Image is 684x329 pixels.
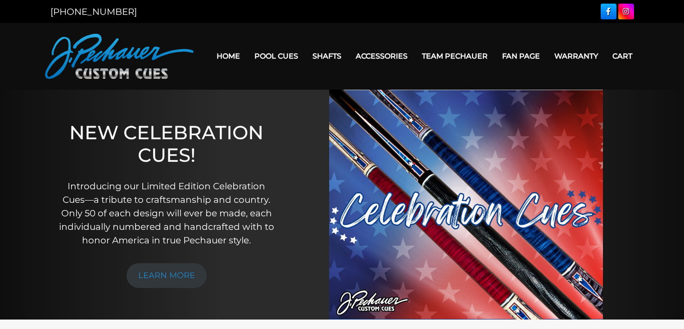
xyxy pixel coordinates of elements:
img: Pechauer Custom Cues [45,34,194,79]
h1: NEW CELEBRATION CUES! [56,121,277,167]
a: LEARN MORE [127,263,207,288]
a: Cart [605,45,639,68]
a: Warranty [547,45,605,68]
a: Home [209,45,247,68]
a: Pool Cues [247,45,305,68]
a: Fan Page [495,45,547,68]
a: Team Pechauer [415,45,495,68]
a: [PHONE_NUMBER] [50,6,137,17]
a: Accessories [349,45,415,68]
p: Introducing our Limited Edition Celebration Cues—a tribute to craftsmanship and country. Only 50 ... [56,179,277,247]
a: Shafts [305,45,349,68]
